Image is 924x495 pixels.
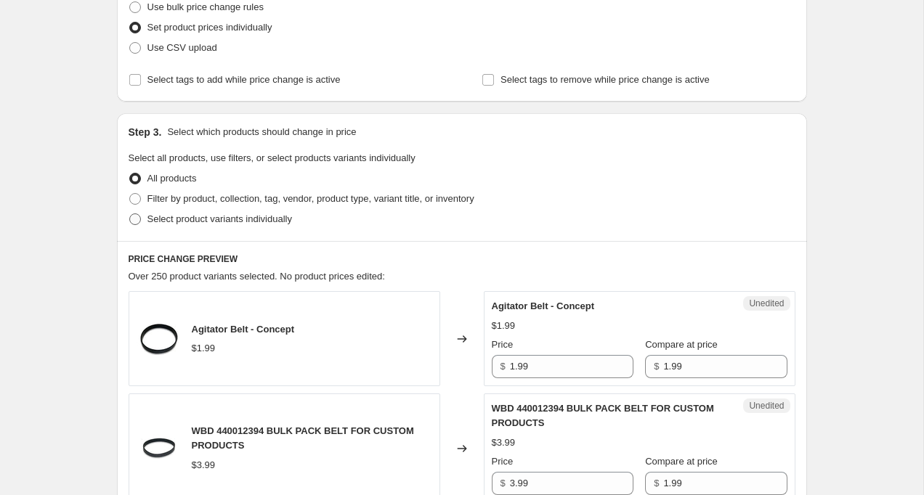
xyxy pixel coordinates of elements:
[492,435,516,450] div: $3.99
[192,341,216,356] div: $1.99
[147,74,341,85] span: Select tags to add while price change is active
[147,42,217,53] span: Use CSV upload
[500,74,710,85] span: Select tags to remove while price change is active
[192,458,216,472] div: $3.99
[492,319,516,333] div: $1.99
[147,22,272,33] span: Set product prices individually
[129,152,416,163] span: Select all products, use filters, or select products variants individually
[654,478,659,488] span: $
[645,456,718,467] span: Compare at price
[492,403,714,428] span: WBD 440012394 BULK PACK BELT FOR CUSTOM PRODUCTS
[137,427,180,470] img: 38528033_A_80x.jpg
[192,425,414,451] span: WBD 440012394 BULK PACK BELT FOR CUSTOM PRODUCTS
[147,213,292,224] span: Select product variants individually
[492,339,514,350] span: Price
[147,1,264,12] span: Use bulk price change rules
[129,271,385,282] span: Over 250 product variants selected. No product prices edited:
[654,361,659,372] span: $
[749,298,784,309] span: Unedited
[492,300,595,311] span: Agitator Belt - Concept
[192,324,295,335] span: Agitator Belt - Concept
[500,361,506,372] span: $
[749,400,784,412] span: Unedited
[167,125,356,139] p: Select which products should change in price
[147,193,474,204] span: Filter by product, collection, tag, vendor, product type, variant title, or inventory
[492,456,514,467] span: Price
[137,317,180,361] img: 38528008_1_80x.jpg
[129,125,162,139] h2: Step 3.
[500,478,506,488] span: $
[129,253,795,265] h6: PRICE CHANGE PREVIEW
[645,339,718,350] span: Compare at price
[147,173,197,184] span: All products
